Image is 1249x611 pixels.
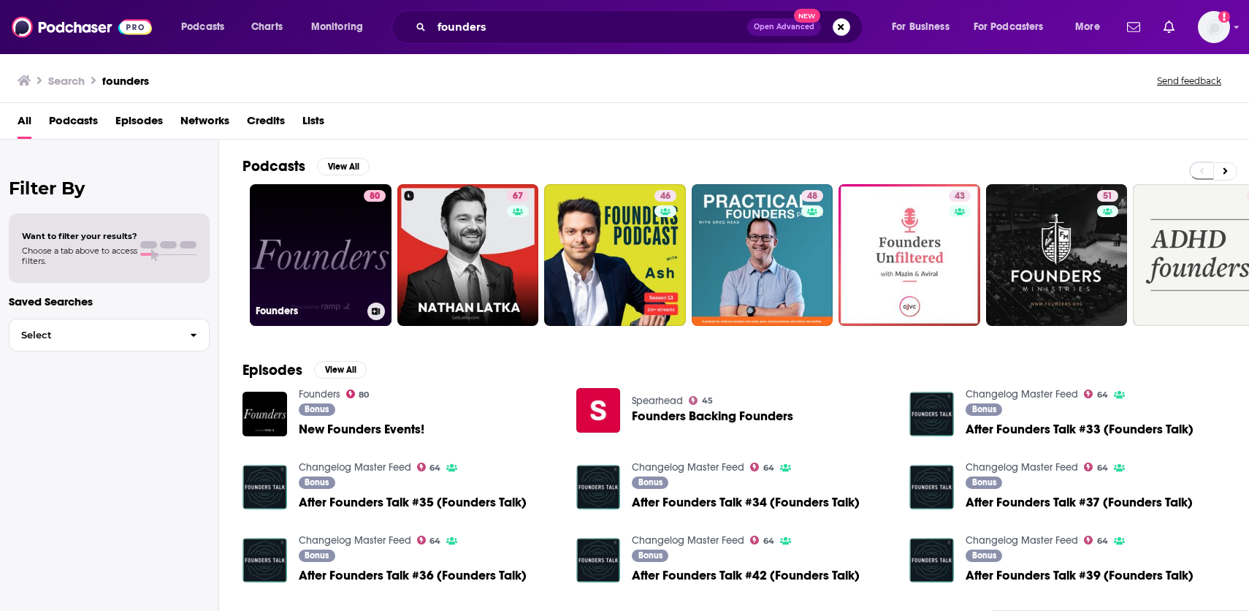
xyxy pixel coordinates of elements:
[632,410,793,422] a: Founders Backing Founders
[242,465,287,509] img: After Founders Talk #35 (Founders Talk)
[632,461,744,474] a: Changelog Master Feed
[9,178,210,199] h2: Filter By
[417,463,441,471] a: 64
[102,74,149,88] h3: founders
[1097,392,1108,398] span: 64
[397,184,539,326] a: 67
[544,184,686,326] a: 46
[242,15,291,39] a: Charts
[1084,390,1108,398] a: 64
[955,189,965,204] span: 43
[1153,75,1226,87] button: Send feedback
[247,109,285,139] a: Credits
[794,9,820,23] span: New
[9,319,210,352] button: Select
[1075,17,1100,37] span: More
[242,361,367,379] a: EpisodesView All
[242,538,287,582] img: After Founders Talk #36 (Founders Talk)
[115,109,163,139] a: Episodes
[974,17,1044,37] span: For Podcasters
[513,189,523,204] span: 67
[966,569,1193,582] a: After Founders Talk #39 (Founders Talk)
[299,461,411,474] a: Changelog Master Feed
[242,361,302,379] h2: Episodes
[429,538,440,544] span: 64
[302,109,324,139] a: Lists
[432,15,747,39] input: Search podcasts, credits, & more...
[346,390,370,398] a: 80
[966,423,1193,436] a: After Founders Talk #33 (Founders Talk)
[689,396,713,405] a: 45
[301,15,382,39] button: open menu
[972,551,996,560] span: Bonus
[909,392,954,436] img: After Founders Talk #33 (Founders Talk)
[1218,11,1230,23] svg: Add a profile image
[299,423,424,436] a: New Founders Events!
[1121,15,1146,39] a: Show notifications dropdown
[763,538,774,544] span: 64
[576,538,621,582] img: After Founders Talk #42 (Founders Talk)
[180,109,229,139] a: Networks
[299,534,411,547] a: Changelog Master Feed
[632,569,860,582] a: After Founders Talk #42 (Founders Talk)
[949,190,971,202] a: 43
[660,189,671,204] span: 46
[1097,190,1118,202] a: 51
[882,15,968,39] button: open menu
[964,15,1065,39] button: open menu
[364,190,386,202] a: 80
[507,190,529,202] a: 67
[638,551,662,560] span: Bonus
[654,190,676,202] a: 46
[9,295,210,308] p: Saved Searches
[1084,463,1108,471] a: 64
[171,15,243,39] button: open menu
[909,538,954,582] img: After Founders Talk #39 (Founders Talk)
[576,465,621,509] img: After Founders Talk #34 (Founders Talk)
[251,17,283,37] span: Charts
[966,534,1078,547] a: Changelog Master Feed
[632,496,860,509] a: After Founders Talk #34 (Founders Talk)
[305,478,329,487] span: Bonus
[632,534,744,547] a: Changelog Master Feed
[1084,536,1108,544] a: 64
[1198,11,1230,43] button: Show profile menu
[754,23,814,31] span: Open Advanced
[299,496,527,509] a: After Founders Talk #35 (Founders Talk)
[242,392,287,436] img: New Founders Events!
[1158,15,1180,39] a: Show notifications dropdown
[49,109,98,139] a: Podcasts
[576,388,621,433] img: Founders Backing Founders
[1198,11,1230,43] span: Logged in as inkhouseNYC
[750,463,774,471] a: 64
[1065,15,1118,39] button: open menu
[632,395,683,407] a: Spearhead
[972,405,996,414] span: Bonus
[181,17,224,37] span: Podcasts
[256,305,362,317] h3: Founders
[370,189,380,204] span: 80
[972,478,996,487] span: Bonus
[299,569,527,582] a: After Founders Talk #36 (Founders Talk)
[305,551,329,560] span: Bonus
[839,184,980,326] a: 43
[22,231,137,241] span: Want to filter your results?
[702,398,713,404] span: 45
[12,13,152,41] a: Podchaser - Follow, Share and Rate Podcasts
[909,465,954,509] img: After Founders Talk #37 (Founders Talk)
